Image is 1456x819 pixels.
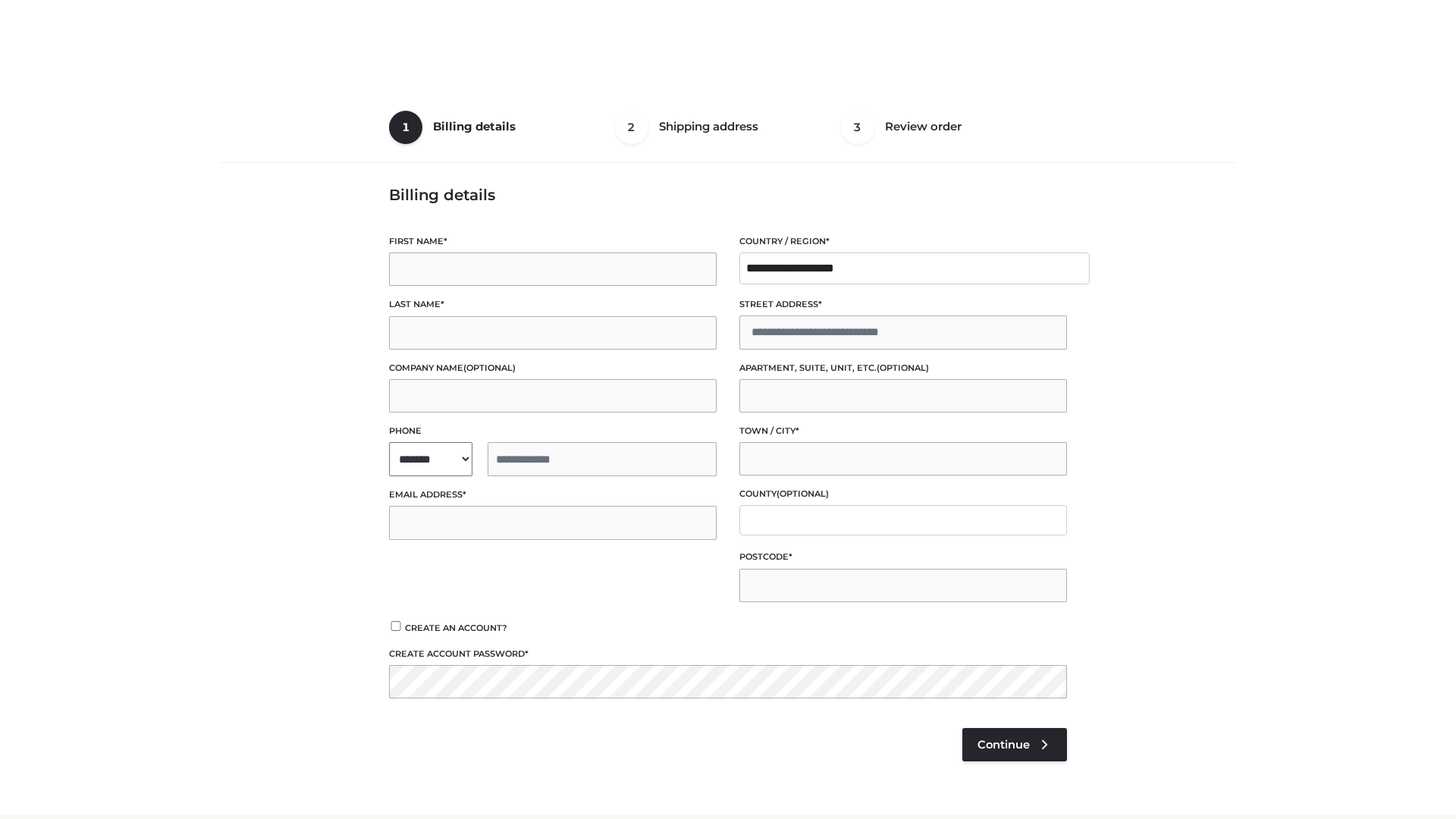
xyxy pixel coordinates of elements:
a: Continue [962,728,1067,761]
label: Postcode [739,550,1067,564]
h3: Billing details [389,186,1067,204]
label: Company name [389,361,717,375]
label: Town / City [739,424,1067,438]
span: Continue [977,738,1030,752]
span: (optional) [877,362,929,373]
span: 1 [389,111,422,144]
span: (optional) [463,362,516,373]
label: County [739,487,1067,501]
label: First name [389,234,717,249]
label: Phone [389,424,717,438]
span: Create an account? [405,623,507,633]
label: Last name [389,297,717,312]
label: Street address [739,297,1067,312]
label: Email address [389,488,717,502]
label: Create account password [389,647,1067,661]
span: 2 [615,111,648,144]
span: (optional) [777,488,829,499]
label: Apartment, suite, unit, etc. [739,361,1067,375]
input: Create an account? [389,621,403,631]
span: Billing details [433,119,516,133]
span: 3 [841,111,874,144]
span: Review order [885,119,962,133]
label: Country / Region [739,234,1067,249]
span: Shipping address [659,119,758,133]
